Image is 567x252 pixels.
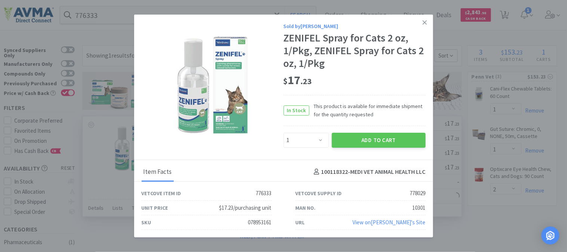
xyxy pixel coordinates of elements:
[413,203,426,212] div: 10301
[311,167,426,177] h4: 100118322 - MEDI VET ANIMAL HEALTH LLC
[284,76,288,86] span: $
[296,204,316,212] div: Man No.
[219,203,272,212] div: $17.23/purchasing unit
[301,76,312,86] span: . 23
[142,204,168,212] div: Unit Price
[410,189,426,198] div: 778029
[142,163,174,182] div: Item Facts
[284,73,312,87] span: 17
[332,133,426,148] button: Add to Cart
[142,189,181,197] div: Vetcove Item ID
[296,189,342,197] div: Vetcove Supply ID
[284,106,309,115] span: In Stock
[309,102,426,119] span: This product is available for immediate shipment for the quantity requested
[256,189,272,198] div: 776333
[284,32,426,70] div: ZENIFEL Spray for Cats 2 oz, 1/Pkg, ZENIFEL Spray for Cats 2 oz, 1/Pkg
[353,219,426,226] a: View on[PERSON_NAME]'s Site
[542,227,560,245] div: Open Intercom Messenger
[248,218,272,227] div: 078953161
[296,218,305,227] div: URL
[164,36,261,133] img: 8a1b668d437c4a4ebe59de131f9f9c19_778029.jpeg
[284,22,426,30] div: Sold by [PERSON_NAME]
[142,218,151,227] div: SKU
